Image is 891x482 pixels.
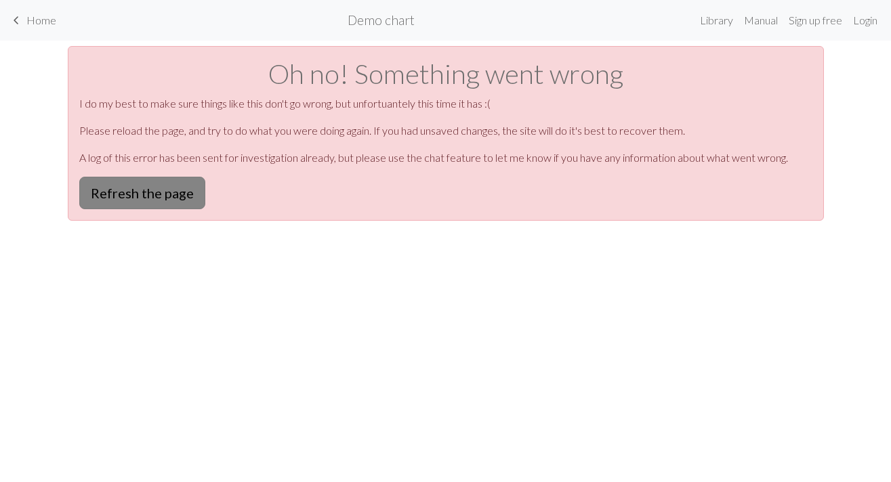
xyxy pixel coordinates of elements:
[348,12,415,28] h2: Demo chart
[695,7,739,34] a: Library
[79,95,812,112] p: I do my best to make sure things like this don't go wrong, but unfortuantely this time it has :(
[79,150,812,166] p: A log of this error has been sent for investigation already, but please use the chat feature to l...
[79,123,812,139] p: Please reload the page, and try to do what you were doing again. If you had unsaved changes, the ...
[8,11,24,30] span: keyboard_arrow_left
[8,9,56,32] a: Home
[848,7,883,34] a: Login
[783,7,848,34] a: Sign up free
[739,7,783,34] a: Manual
[79,177,205,209] button: Refresh the page
[26,14,56,26] span: Home
[79,58,812,90] h1: Oh no! Something went wrong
